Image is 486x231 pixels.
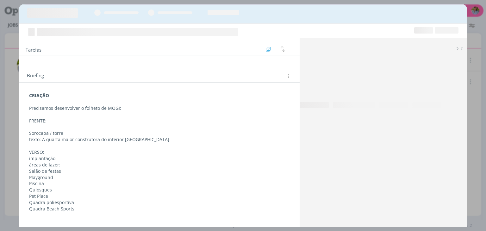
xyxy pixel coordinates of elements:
span: Tarefas [26,45,41,53]
p: implantação [29,155,290,162]
p: Quadra Beach Sports [29,206,290,212]
strong: CRIAÇÃO [29,92,49,98]
p: Salão de festas [29,168,290,174]
p: FRENTE: [29,118,290,124]
p: Quadra poliesportiva [29,199,290,206]
p: Playground [29,174,290,181]
p: Quiosques [29,187,290,193]
p: texto: A quarta maior construtora do interior [GEOGRAPHIC_DATA] [29,136,290,143]
p: Sorocaba / torre [29,130,290,136]
div: dialog [19,4,466,227]
p: Piscina [29,180,290,187]
p: Precisamos desenvolver o folheto de MOGI: [29,105,290,111]
p: VERSO: [29,149,290,155]
span: Briefing [27,72,44,80]
img: arrow-down-up.svg [281,46,285,52]
p: áreas de lazer: [29,162,290,168]
p: Pet Place [29,193,290,199]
